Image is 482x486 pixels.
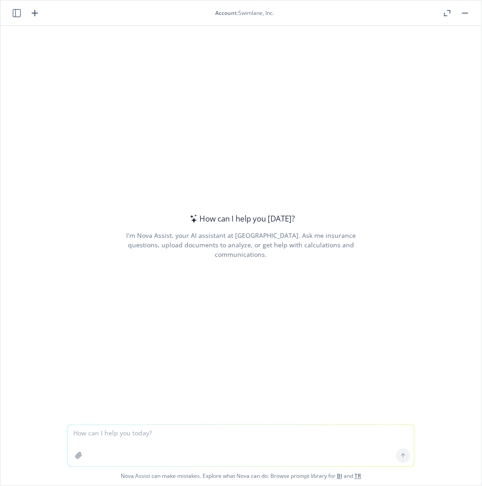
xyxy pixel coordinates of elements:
div: How can I help you [DATE]? [187,213,295,225]
a: BI [337,472,342,480]
span: Account [215,9,237,17]
div: : Swimlane, Inc. [215,9,274,17]
span: Nova Assist can make mistakes. Explore what Nova can do: Browse prompt library for and [4,467,478,486]
a: TR [354,472,361,480]
div: I'm Nova Assist, your AI assistant at [GEOGRAPHIC_DATA]. Ask me insurance questions, upload docum... [113,231,368,259]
